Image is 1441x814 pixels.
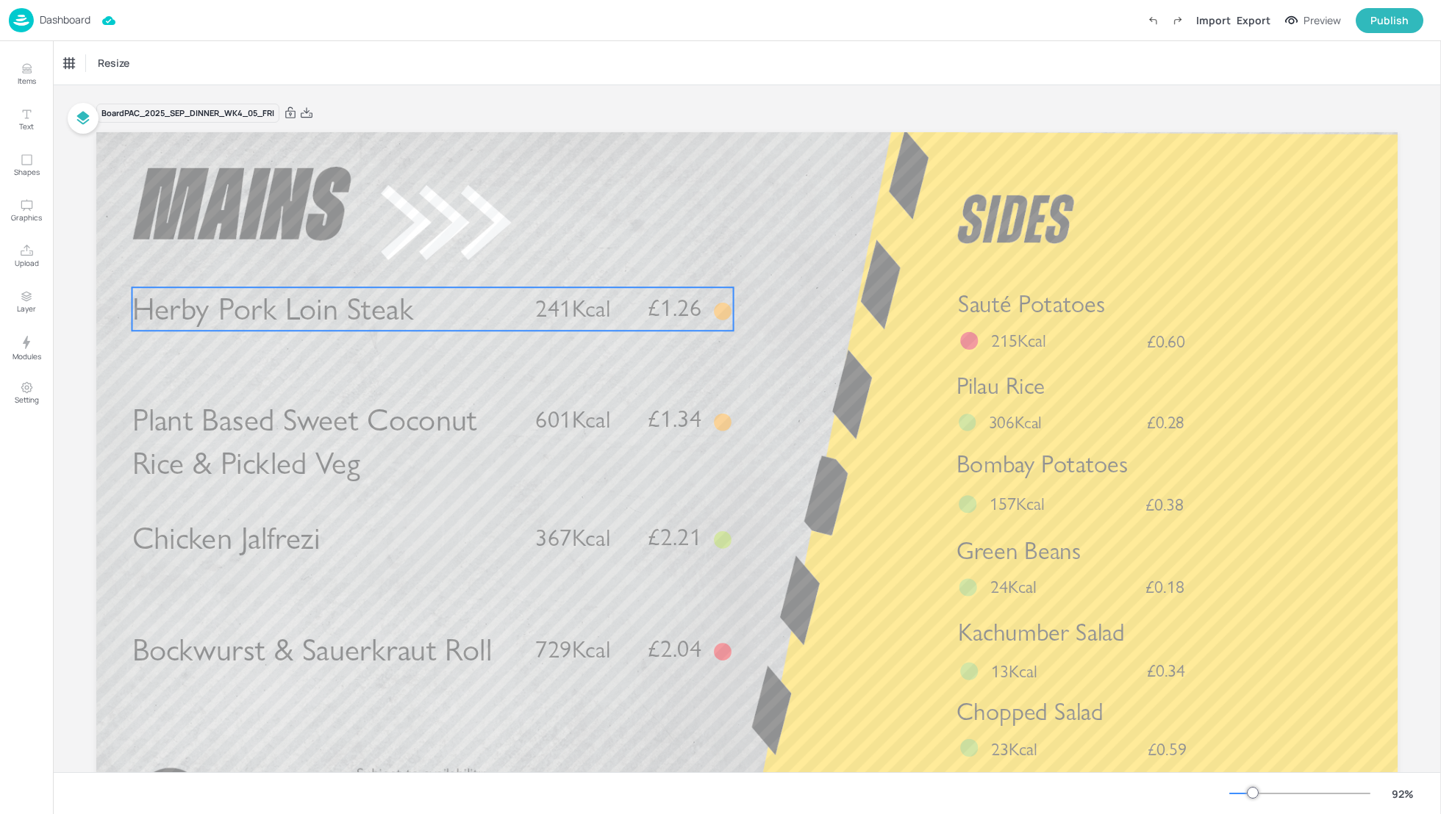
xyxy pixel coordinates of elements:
span: Sauté Potatoes [958,289,1105,319]
span: £2.21 [648,525,701,549]
div: Publish [1370,12,1409,29]
div: Board PAC_2025_SEP_DINNER_WK4_05_FRI [96,104,279,123]
span: Resize [95,55,132,71]
span: Plant Based Sweet Coconut Rice & Pickled Veg [132,401,477,483]
label: Redo (Ctrl + Y) [1165,8,1190,33]
span: 13Kcal [991,660,1037,682]
span: £1.26 [648,297,701,320]
span: Bombay Potatoes [957,450,1128,479]
span: 23Kcal [991,738,1037,760]
button: Preview [1276,10,1350,32]
span: 367Kcal [535,523,610,552]
label: Undo (Ctrl + Z) [1140,8,1165,33]
span: Chicken Jalfrezi [132,519,320,557]
span: 729Kcal [535,635,610,663]
span: Pilau Rice [957,372,1045,400]
span: 24Kcal [990,576,1037,598]
span: Chopped Salad [957,696,1103,726]
span: 241Kcal [535,295,610,323]
p: Dashboard [40,15,90,25]
span: £0.34 [1147,662,1186,680]
div: 92 % [1385,786,1420,802]
span: Herby Pork Loin Steak [132,290,414,328]
span: Bockwurst & Sauerkraut Roll [132,630,493,669]
div: Preview [1304,12,1341,29]
span: 306Kcal [989,411,1042,433]
img: logo-86c26b7e.jpg [9,8,34,32]
div: Export [1237,12,1270,28]
button: Publish [1356,8,1423,33]
span: Kachumber Salad [958,618,1125,647]
span: £0.60 [1147,332,1186,350]
span: 601Kcal [535,406,610,434]
span: £1.34 [648,408,701,431]
span: Green Beans [957,536,1081,566]
span: 157Kcal [990,493,1045,515]
span: £0.59 [1148,741,1187,758]
div: Import [1196,12,1231,28]
span: £0.38 [1145,496,1184,514]
span: £0.28 [1147,414,1184,431]
span: £2.04 [648,637,701,660]
span: 215Kcal [991,330,1046,352]
span: £0.18 [1145,578,1184,596]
